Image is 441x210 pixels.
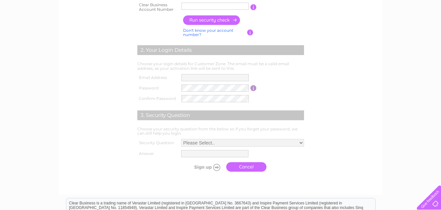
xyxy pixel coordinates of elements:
[136,83,180,93] th: Password
[136,60,306,72] td: Choose your login details for Customer Zone. The email must be a valid email address, as your act...
[247,29,253,35] input: Information
[136,137,179,148] th: Security Question
[136,125,306,138] td: Choose your security question from the below so if you forget your password, we can still help yo...
[15,17,49,37] img: logo.png
[250,85,257,91] input: Information
[183,28,233,37] a: Don't know your account number?
[136,1,180,14] th: Clear Business Account Number
[421,28,437,33] a: Contact
[183,162,223,172] input: Submit
[366,28,380,33] a: Energy
[66,4,375,32] div: Clear Business is a trading name of Verastar Limited (registered in [GEOGRAPHIC_DATA] No. 3667643...
[136,93,180,104] th: Confirm Password
[136,148,179,159] th: Answer
[250,4,257,10] input: Information
[136,72,180,83] th: Email Address
[137,110,304,120] div: 3. Security Question
[226,162,266,172] a: Cancel
[137,45,304,55] div: 2. Your Login Details
[318,3,363,11] a: 0333 014 3131
[384,28,404,33] a: Telecoms
[349,28,362,33] a: Water
[408,28,417,33] a: Blog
